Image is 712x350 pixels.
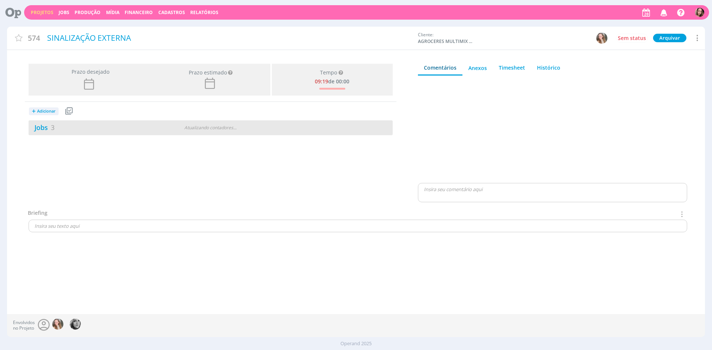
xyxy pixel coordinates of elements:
button: +Adicionar [29,107,59,115]
a: Jobs3Atualizando contadores... [29,120,393,135]
button: Financeiro [122,10,155,16]
div: Atualizando contadores [152,124,269,131]
button: Cadastros [156,10,187,16]
span: Adicionar [37,109,56,114]
span: 3 [51,123,55,132]
span: . [235,124,237,131]
a: Mídia [106,9,119,16]
div: de 00:00 [315,77,349,85]
a: Produção [75,9,100,16]
div: SINALIZAÇÃO EXTERNA [44,30,414,47]
button: Produção [72,10,103,16]
button: Mídia [104,10,122,16]
span: Sem status [618,34,646,41]
a: Relatórios [190,9,218,16]
span: Tempo [320,70,337,76]
span: 574 [28,33,40,43]
span: 09:19 [315,78,328,85]
div: Cliente: [418,31,585,45]
button: T [695,6,705,19]
span: + [32,107,36,115]
a: Jobs [59,9,69,16]
span: Prazo desejado [69,68,109,76]
a: Timesheet [493,61,531,74]
button: +Adicionar [29,105,63,118]
button: Jobs [56,10,72,16]
span: Envolvidos no Projeto [13,320,35,331]
button: Projetos [29,10,56,16]
a: Histórico [531,61,566,74]
span: AGROCERES MULTIMIX NUTRIÇÃO ANIMAL LTDA. [418,38,474,45]
img: J [70,319,81,330]
img: G [596,33,607,44]
a: Comentários [418,61,462,76]
div: Briefing [28,209,47,220]
button: Sem status [616,34,648,43]
img: G [52,319,63,330]
a: Financeiro [125,9,153,16]
span: . [233,124,234,131]
a: Jobs [29,123,55,132]
img: T [695,8,704,17]
span: . [234,124,235,131]
button: Arquivar [653,34,686,42]
span: Cadastros [158,9,185,16]
button: Relatórios [188,10,221,16]
div: Prazo estimado [189,69,227,76]
a: Projetos [31,9,53,16]
button: G [596,32,608,44]
div: Anexos [468,64,487,72]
